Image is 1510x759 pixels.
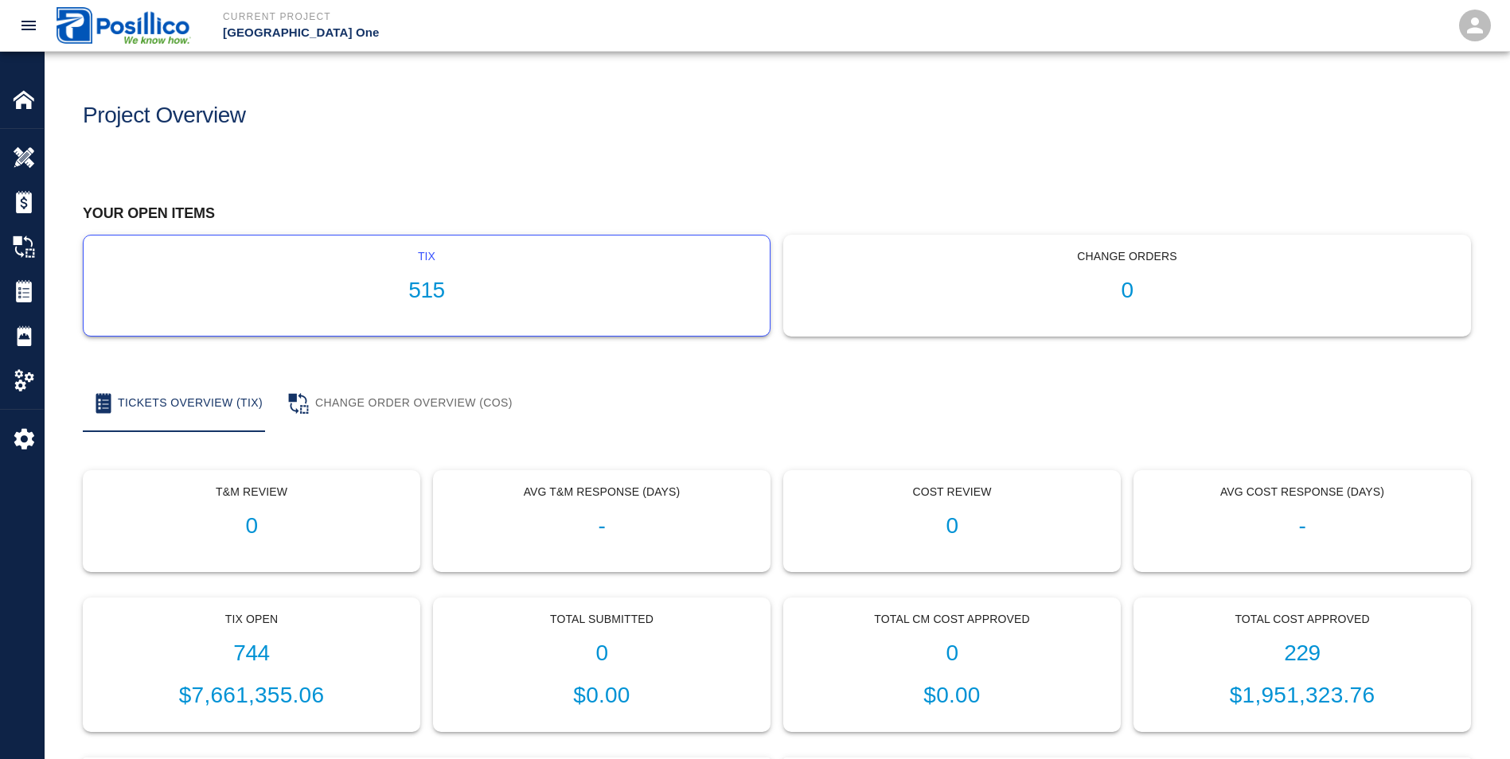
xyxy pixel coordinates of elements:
h1: 515 [96,278,757,304]
h1: 0 [96,513,407,539]
h1: 0 [797,640,1107,667]
p: $1,951,323.76 [1147,679,1457,712]
p: Total Cost Approved [1147,611,1457,628]
h1: - [1147,513,1457,539]
h1: 229 [1147,640,1457,667]
button: Tickets Overview (TIX) [83,375,275,432]
p: Tix Open [96,611,407,628]
h1: 0 [797,278,1457,304]
h1: - [447,513,757,539]
p: Total CM Cost Approved [797,611,1107,628]
p: Avg T&M Response (Days) [447,484,757,500]
p: Change Orders [797,248,1457,265]
img: Posillico Inc Sub [57,7,191,43]
p: $0.00 [447,679,757,712]
h1: 744 [96,640,407,667]
p: $7,661,355.06 [96,679,407,712]
p: Avg Cost Response (Days) [1147,484,1457,500]
p: T&M Review [96,484,407,500]
p: Total Submitted [447,611,757,628]
p: Cost Review [797,484,1107,500]
p: [GEOGRAPHIC_DATA] One [223,24,841,42]
h2: Your open items [83,205,1471,223]
button: open drawer [10,6,48,45]
iframe: Chat Widget [1430,683,1510,759]
button: Change Order Overview (COS) [275,375,525,432]
p: Current Project [223,10,841,24]
p: $0.00 [797,679,1107,712]
h1: Project Overview [83,103,246,129]
h1: 0 [797,513,1107,539]
h1: 0 [447,640,757,667]
p: tix [96,248,757,265]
